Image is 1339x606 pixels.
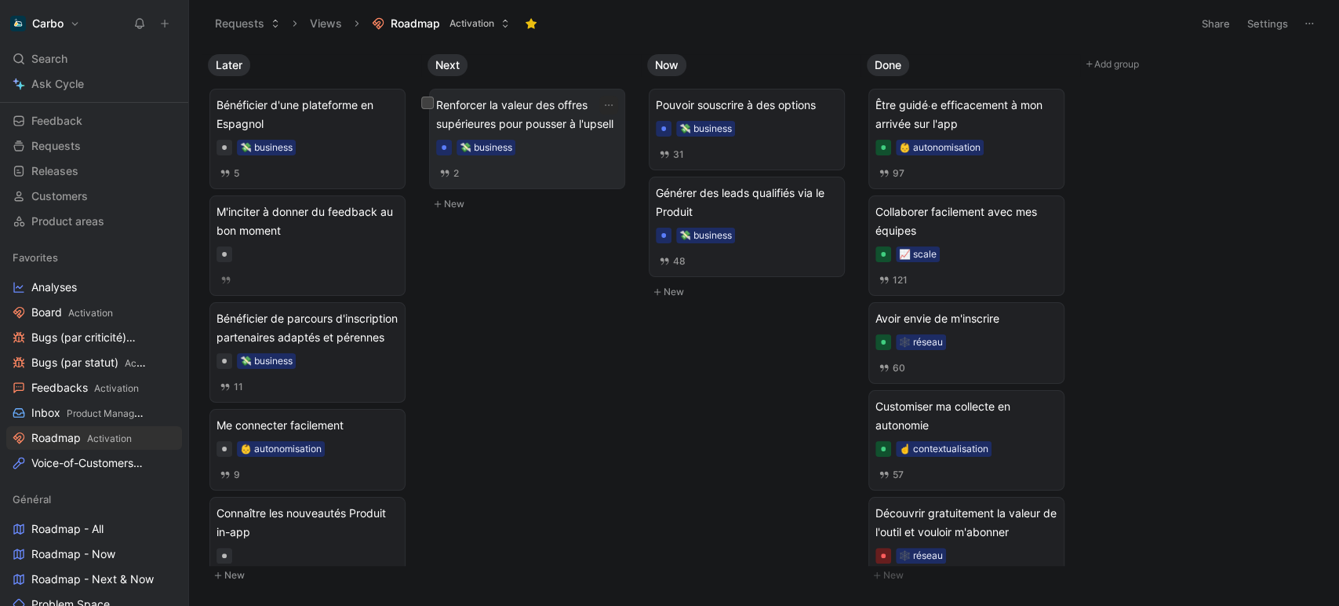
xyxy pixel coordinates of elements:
[875,96,1057,133] span: Être guidé⸱e efficacement à mon arrivée sur l'app
[647,283,854,301] button: New
[6,276,182,299] a: Analyses
[436,165,462,182] button: 2
[655,57,679,73] span: Now
[868,497,1064,597] a: Découvrir gratuitement la valeur de l'outil et vouloir m'abonner🕸️ réseau47
[868,195,1064,296] a: Collaborer facilement avec mes équipes📈 scale121
[6,13,84,35] button: CarboCarbo
[240,353,293,369] div: 💸 business
[31,571,154,587] span: Roadmap - Next & Now
[391,16,440,31] span: Roadmap
[31,75,84,93] span: Ask Cycle
[216,57,242,73] span: Later
[649,89,845,170] a: Pouvoir souscrire à des options💸 business31
[893,169,904,178] span: 97
[6,72,182,96] a: Ask Cycle
[899,441,988,457] div: ☝️ contextualisation
[31,330,148,346] span: Bugs (par criticité)
[208,12,287,35] button: Requests
[656,96,838,115] span: Pouvoir souscrire à des options
[6,426,182,450] a: RoadmapActivation
[6,517,182,541] a: Roadmap - All
[893,363,905,373] span: 60
[234,470,240,480] span: 9
[899,246,937,262] div: 📈 scale
[6,159,182,183] a: Releases
[68,307,113,319] span: Activation
[453,169,459,178] span: 2
[87,433,132,444] span: Activation
[31,355,147,371] span: Bugs (par statut)
[6,376,182,400] a: FeedbacksActivation
[208,566,415,585] button: New
[202,47,421,593] div: LaterNew
[216,309,398,347] span: Bénéficier de parcours d'inscription partenaires adaptés et pérennes
[899,140,981,155] div: 👶 autonomisation
[875,272,911,289] button: 121
[240,441,322,457] div: 👶 autonomisation
[31,138,81,154] span: Requests
[31,113,82,129] span: Feedback
[868,89,1064,189] a: Être guidé⸱e efficacement à mon arrivée sur l'app👶 autonomisation97
[893,470,904,480] span: 57
[6,210,182,233] a: Product areas
[209,89,406,189] a: Bénéficier d'une plateforme en Espagnol💸 business5
[216,504,398,542] span: Connaître les nouveautés Produit in-app
[673,150,684,159] span: 31
[679,121,732,137] div: 💸 business
[875,57,901,73] span: Done
[435,57,460,73] span: Next
[875,360,908,377] button: 60
[1195,13,1237,35] button: Share
[6,487,182,511] div: Général
[125,357,169,369] span: Activation
[428,195,635,214] button: New
[303,12,349,35] button: Views
[899,548,943,564] div: 🕸️ réseau
[867,566,1074,585] button: New
[673,257,686,266] span: 48
[31,279,77,295] span: Analyses
[31,546,115,562] span: Roadmap - Now
[649,177,845,277] a: Générer des leads qualifiés via le Produit💸 business48
[868,302,1064,384] a: Avoir envie de m'inscrire🕸️ réseau60
[6,542,182,566] a: Roadmap - Now
[31,380,139,396] span: Feedbacks
[13,250,58,265] span: Favorites
[6,401,182,425] a: InboxProduct Management
[875,309,1057,328] span: Avoir envie de m'inscrire
[31,214,104,229] span: Product areas
[6,301,182,324] a: BoardActivation
[209,195,406,296] a: M'inciter à donner du feedback au bon moment
[875,504,1057,542] span: Découvrir gratuitement la valeur de l'outil et vouloir m'abonner
[6,184,182,208] a: Customers
[216,165,242,182] button: 5
[31,405,145,422] span: Inbox
[209,302,406,403] a: Bénéficier de parcours d'inscription partenaires adaptés et pérennes💸 business11
[6,451,182,475] a: Voice-of-CustomersProduct Management
[240,140,293,155] div: 💸 business
[421,47,641,221] div: NextNew
[216,96,398,133] span: Bénéficier d'une plateforme en Espagnol
[216,378,246,396] button: 11
[875,397,1057,435] span: Customiser ma collecte en autonomie
[875,203,1057,240] span: Collaborer facilement avec mes équipes
[460,140,512,155] div: 💸 business
[6,246,182,269] div: Favorites
[1240,13,1295,35] button: Settings
[216,416,398,435] span: Me connecter facilement
[429,89,625,189] a: Renforcer la valeur des offres supérieures pour pousser à l'upsell💸 business2
[6,351,182,374] a: Bugs (par statut)Activation
[656,184,838,221] span: Générer des leads qualifiés via le Produit
[6,109,182,133] a: Feedback
[234,169,239,178] span: 5
[6,568,182,591] a: Roadmap - Next & Now
[875,466,907,484] button: 57
[216,203,398,240] span: M'inciter à donner du feedback au bon moment
[31,455,155,472] span: Voice-of-Customers
[6,47,182,71] div: Search
[13,491,51,507] span: Général
[679,228,732,243] div: 💸 business
[875,165,908,182] button: 97
[31,430,132,447] span: Roadmap
[867,54,909,76] button: Done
